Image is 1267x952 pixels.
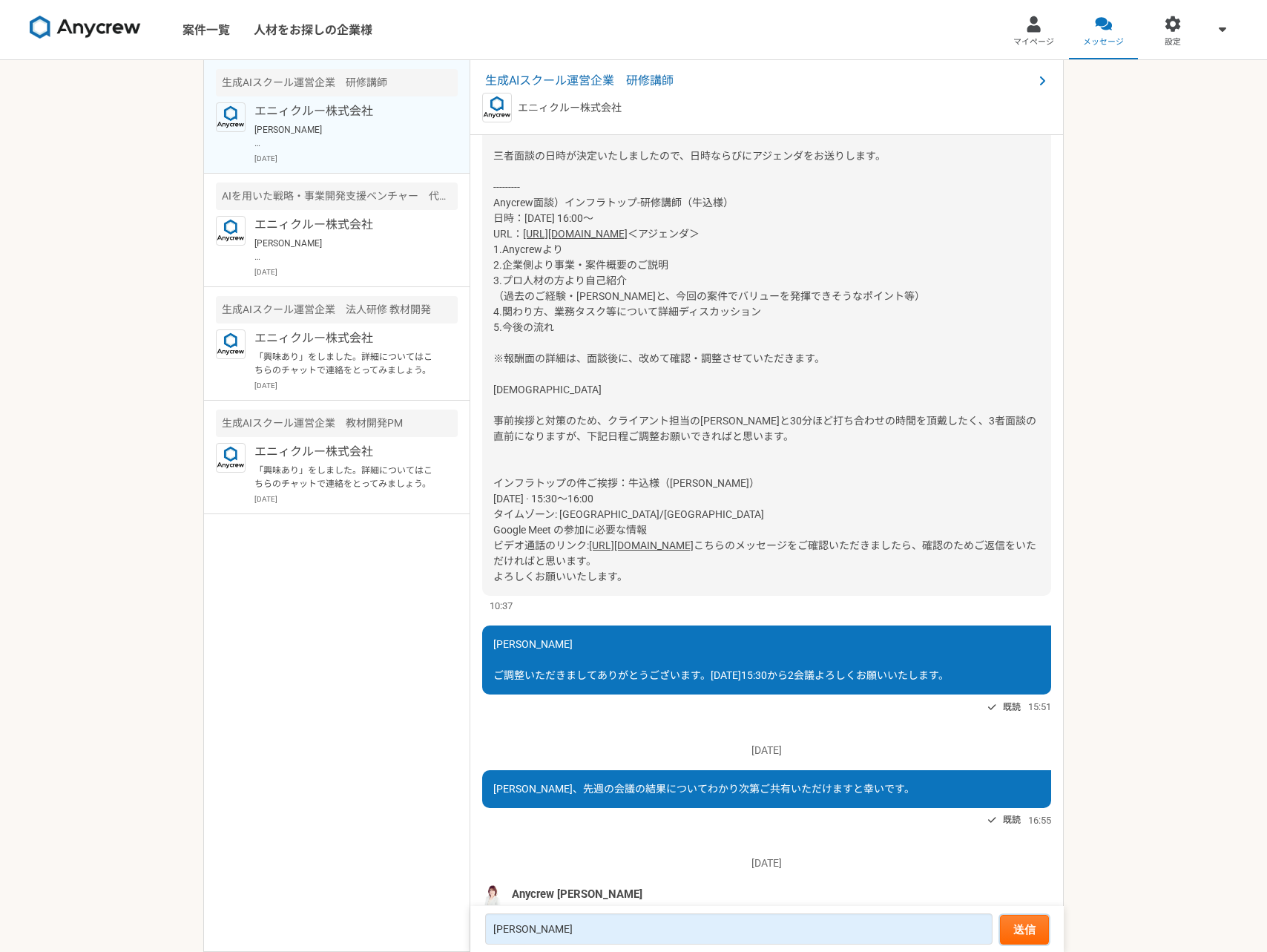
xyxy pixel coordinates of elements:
[482,883,504,905] img: %E5%90%8D%E7%A7%B0%E6%9C%AA%E8%A8%AD%E5%AE%9A%E3%81%AE%E3%83%87%E3%82%B6%E3%82%A4%E3%83%B3__3_.png
[485,72,1033,90] span: 生成AIスクール運営企業 研修講師
[254,380,458,391] p: [DATE]
[216,216,246,246] img: logo_text_blue_01.png
[254,153,458,164] p: [DATE]
[216,296,458,324] div: 生成AIスクール運営企業 法人研修 教材開発
[1028,700,1051,714] span: 15:51
[254,443,438,461] p: エニィクルー株式会社
[1028,813,1051,827] span: 16:55
[523,228,628,240] a: [URL][DOMAIN_NAME]
[518,100,622,116] p: エニィクルー株式会社
[512,886,642,902] span: Anycrew [PERSON_NAME]
[254,237,438,263] p: [PERSON_NAME] ご連絡いただきありがとうございます！ 承知いたしました。引き続きよろしくお願いいたします。 牛込
[1013,36,1054,48] span: マイページ
[254,493,458,505] p: [DATE]
[482,743,1051,758] p: [DATE]
[216,329,246,359] img: logo_text_blue_01.png
[254,350,438,377] p: 「興味あり」をしました。詳細についてはこちらのチャットで連絡をとってみましょう。
[493,638,949,681] span: [PERSON_NAME] ご調整いただきましてありがとうございます。[DATE]15:30から2会議よろしくお願いいたします。
[493,783,915,795] span: [PERSON_NAME]、先週の会議の結果についてわかり次第ご共有いただけますと幸いです。
[254,216,438,234] p: エニィクルー株式会社
[1083,36,1124,48] span: メッセージ
[254,266,458,278] p: [DATE]
[493,228,1036,551] span: ＜アジェンダ＞ 1.Anycrewより 2.企業側より事業・案件概要のご説明 3.プロ人材の方より自己紹介 （過去のご経験・[PERSON_NAME]と、今回の案件でバリューを発揮できそうなポイ...
[1000,915,1049,945] button: 送信
[1003,698,1021,716] span: 既読
[589,539,694,551] a: [URL][DOMAIN_NAME]
[216,410,458,437] div: 生成AIスクール運営企業 教材開発PM
[482,856,1051,871] p: [DATE]
[30,16,141,39] img: 8DqYSo04kwAAAAASUVORK5CYII=
[1003,811,1021,829] span: 既読
[254,123,438,150] p: [PERSON_NAME] ご連絡いただきましてありがとうございます。 下記候補日時になります。 9/10 10~17 [DATE] 11:30~18 9/12 10~13 9/16 10~15...
[254,464,438,490] p: 「興味あり」をしました。詳細についてはこちらのチャットで連絡をとってみましょう。
[216,102,246,132] img: logo_text_blue_01.png
[482,93,512,122] img: logo_text_blue_01.png
[216,183,458,210] div: AIを用いた戦略・事業開発支援ベンチャー 代表のメンター（業務コンサルタント）
[493,119,886,240] span: 牛込様 三者面談の日時が決定いたしましたので、日時ならびにアジェンダをお送りします。 --------- Anycrew面談）インフラトップ-研修講師（牛込様） 日時：[DATE] 16:00～...
[254,329,438,347] p: エニィクルー株式会社
[493,539,1036,582] span: こちらのメッセージをご確認いただきましたら、確認のためご返信をいただければと思います。 よろしくお願いいたします。
[216,443,246,473] img: logo_text_blue_01.png
[254,102,438,120] p: エニィクルー株式会社
[490,599,513,613] span: 10:37
[216,69,458,96] div: 生成AIスクール運営企業 研修講師
[1165,36,1181,48] span: 設定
